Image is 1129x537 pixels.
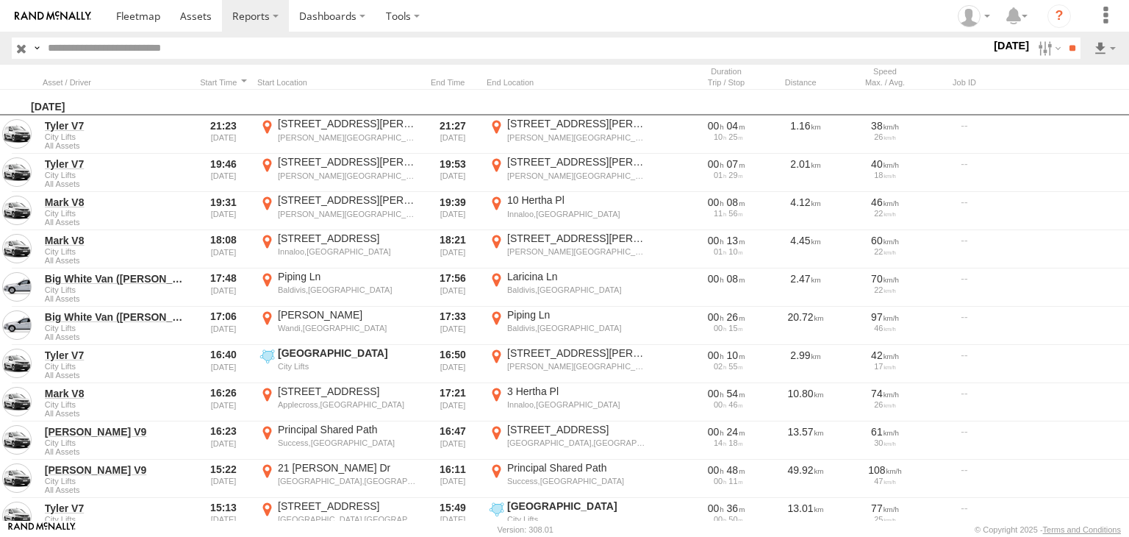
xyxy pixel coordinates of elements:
div: [STREET_ADDRESS] [278,385,417,398]
div: 70 [850,272,920,285]
div: [GEOGRAPHIC_DATA],[GEOGRAPHIC_DATA] [507,438,646,448]
div: [615s] 16/09/2025 16:40 - 16/09/2025 16:50 [692,349,761,362]
div: 4.45 [769,232,842,267]
label: Click to View Event Location [257,499,419,535]
div: 10 Hertha Pl [507,193,646,207]
div: 10.80 [769,385,842,420]
span: 18 [728,438,742,447]
div: [PERSON_NAME][GEOGRAPHIC_DATA],[GEOGRAPHIC_DATA] [507,246,646,257]
span: Filter Results to this Group [45,332,187,341]
div: 21:27 [DATE] [425,117,481,152]
div: 1.16 [769,117,842,152]
div: [PERSON_NAME][GEOGRAPHIC_DATA],[GEOGRAPHIC_DATA] [278,209,417,219]
label: Click to View Event Location [487,193,648,229]
span: 24 [727,426,745,438]
span: 13 [727,235,745,246]
div: [PERSON_NAME][GEOGRAPHIC_DATA],[GEOGRAPHIC_DATA] [278,171,417,181]
div: [PERSON_NAME][GEOGRAPHIC_DATA],[GEOGRAPHIC_DATA] [507,171,646,181]
div: 42 [850,349,920,362]
a: [PERSON_NAME] V9 [45,463,187,477]
div: 13.01 [769,499,842,535]
span: City Lifts [45,362,187,371]
a: [PERSON_NAME] V9 [45,425,187,438]
div: 25 [850,515,920,524]
i: ? [1047,4,1071,28]
div: Principal Shared Path [278,423,417,436]
span: 48 [727,464,745,476]
span: 00 [708,502,724,514]
label: Click to View Event Location [257,461,419,497]
label: Search Filter Options [1032,38,1064,59]
div: 16:26 [DATE] [196,385,251,420]
span: City Lifts [45,247,187,256]
span: 26 [727,311,745,323]
div: 17:06 [DATE] [196,308,251,344]
span: Filter Results to this Group [45,256,187,265]
div: 2.01 [769,155,842,191]
span: 00 [708,158,724,170]
div: 47 [850,477,920,486]
div: Click to Sort [425,77,481,88]
label: Click to View Event Location [487,117,648,152]
span: City Lifts [45,477,187,486]
span: 00 [708,311,724,323]
label: Click to View Event Location [257,155,419,191]
span: City Lifts [45,209,187,218]
div: Version: 308.01 [498,525,553,534]
span: Filter Results to this Group [45,371,187,380]
div: Click to Sort [769,77,842,88]
div: 15:13 [DATE] [196,499,251,535]
span: 00 [708,349,724,361]
div: [492s] 16/09/2025 17:48 - 16/09/2025 17:56 [692,272,761,285]
div: 26 [850,132,920,141]
label: Click to View Event Location [257,308,419,344]
div: 19:39 [DATE] [425,193,481,229]
div: City Lifts [507,514,646,524]
span: 04 [727,120,745,132]
span: 29 [728,171,742,179]
div: [STREET_ADDRESS][PERSON_NAME] [278,117,417,130]
span: 00 [708,273,724,285]
div: 38 [850,119,920,132]
span: City Lifts [45,171,187,179]
div: [STREET_ADDRESS][PERSON_NAME] [507,346,646,360]
div: 15:49 [DATE] [425,499,481,535]
div: 2.47 [769,270,842,305]
label: Click to View Event Location [487,346,648,382]
a: View Asset in Asset Management [2,234,32,263]
a: View Asset in Asset Management [2,310,32,340]
div: 15:22 [DATE] [196,461,251,497]
div: [1607s] 16/09/2025 17:06 - 16/09/2025 17:33 [692,310,761,324]
div: 17 [850,362,920,371]
div: 46 [850,196,920,209]
div: Baldivis,[GEOGRAPHIC_DATA] [507,323,646,333]
div: 13.57 [769,423,842,458]
div: 46 [850,324,920,332]
div: [2189s] 16/09/2025 15:13 - 16/09/2025 15:49 [692,502,761,515]
div: 18:08 [DATE] [196,232,251,267]
span: 00 [714,400,726,409]
div: [1453s] 16/09/2025 16:23 - 16/09/2025 16:47 [692,425,761,438]
label: Click to View Event Location [487,499,648,535]
div: [STREET_ADDRESS][PERSON_NAME] [278,155,417,168]
div: 17:56 [DATE] [425,270,481,305]
div: [PERSON_NAME][GEOGRAPHIC_DATA],[GEOGRAPHIC_DATA] [507,361,646,371]
span: Filter Results to this Group [45,179,187,188]
div: [GEOGRAPHIC_DATA] [507,499,646,513]
div: [STREET_ADDRESS] [278,499,417,513]
a: Mark V8 [45,387,187,400]
div: Principal Shared Path [507,461,646,474]
div: 30 [850,438,920,447]
div: Click to Sort [43,77,190,88]
div: [2935s] 16/09/2025 15:22 - 16/09/2025 16:11 [692,463,761,477]
a: Visit our Website [8,522,76,537]
div: Piping Ln [507,308,646,321]
label: Click to View Event Location [487,232,648,267]
div: 49.92 [769,461,842,497]
div: Grainge Ryall [953,5,995,27]
span: 00 [714,515,726,524]
div: [STREET_ADDRESS] [278,232,417,245]
div: 16:23 [DATE] [196,423,251,458]
div: Wandi,[GEOGRAPHIC_DATA] [278,323,417,333]
label: Click to View Event Location [257,232,419,267]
